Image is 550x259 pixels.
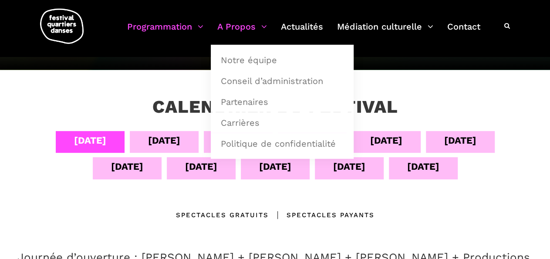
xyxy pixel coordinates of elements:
a: Conseil d’administration [216,71,349,91]
a: Politique de confidentialité [216,134,349,154]
div: [DATE] [185,159,217,174]
a: Actualités [281,19,323,45]
div: [DATE] [370,133,402,148]
div: [DATE] [407,159,439,174]
h3: Calendrier du festival [152,96,398,118]
a: Carrières [216,113,349,133]
a: Notre équipe [216,50,349,70]
a: Programmation [127,19,203,45]
a: A Propos [217,19,267,45]
div: [DATE] [444,133,476,148]
div: [DATE] [111,159,143,174]
div: Spectacles gratuits [176,210,269,220]
a: Partenaires [216,92,349,112]
a: Médiation culturelle [337,19,433,45]
img: logo-fqd-med [40,9,84,44]
a: Contact [447,19,480,45]
div: Spectacles Payants [269,210,375,220]
div: [DATE] [74,133,106,148]
div: [DATE] [148,133,180,148]
div: [DATE] [333,159,365,174]
div: [DATE] [259,159,291,174]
